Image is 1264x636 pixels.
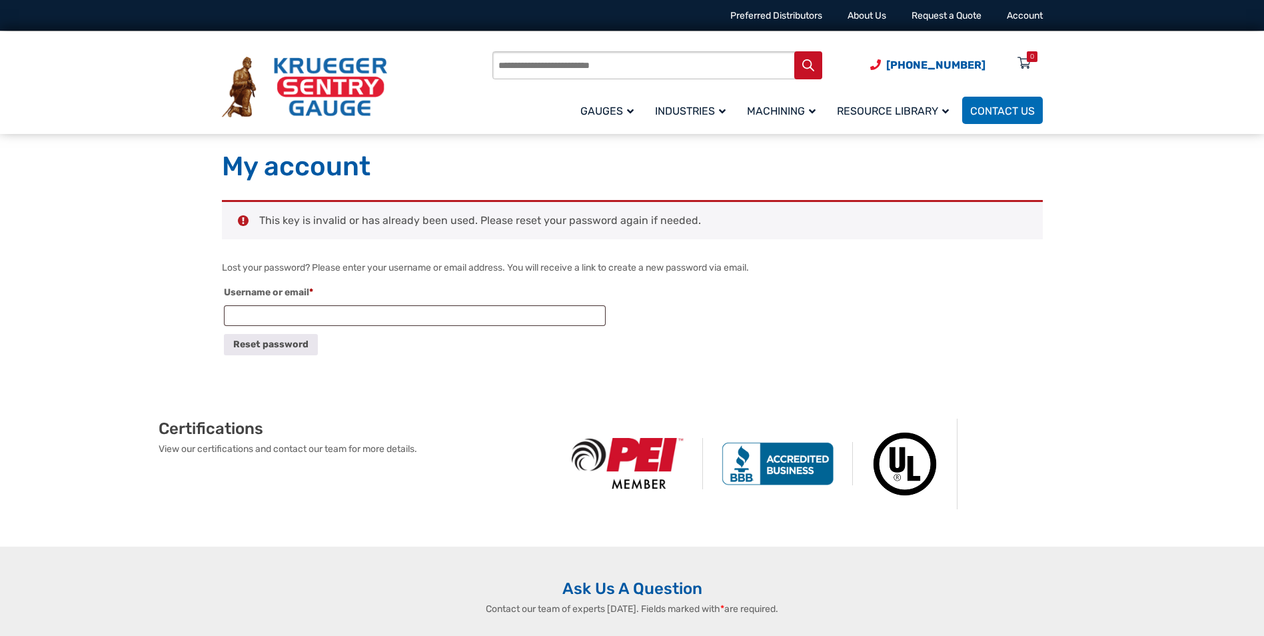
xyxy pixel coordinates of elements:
[224,334,318,355] button: Reset password
[853,419,957,509] img: Underwriters Laboratories
[703,442,853,485] img: BBB
[159,442,553,456] p: View our certifications and contact our team for more details.
[580,105,634,117] span: Gauges
[962,97,1043,124] a: Contact Us
[848,10,886,21] a: About Us
[572,95,647,126] a: Gauges
[870,57,985,73] a: Phone Number (920) 434-8860
[416,602,849,616] p: Contact our team of experts [DATE]. Fields marked with are required.
[739,95,829,126] a: Machining
[829,95,962,126] a: Resource Library
[647,95,739,126] a: Industries
[1007,10,1043,21] a: Account
[222,261,1043,275] p: Lost your password? Please enter your username or email address. You will receive a link to creat...
[222,57,387,118] img: Krueger Sentry Gauge
[970,105,1035,117] span: Contact Us
[730,10,822,21] a: Preferred Distributors
[259,213,1021,229] li: This key is invalid or has already been used. Please reset your password again if needed.
[1030,51,1034,62] div: 0
[222,150,1043,183] h1: My account
[553,438,703,489] img: PEI Member
[747,105,816,117] span: Machining
[837,105,949,117] span: Resource Library
[224,283,606,302] label: Username or email
[886,59,985,71] span: [PHONE_NUMBER]
[912,10,981,21] a: Request a Quote
[655,105,726,117] span: Industries
[159,419,553,439] h2: Certifications
[222,579,1043,599] h2: Ask Us A Question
